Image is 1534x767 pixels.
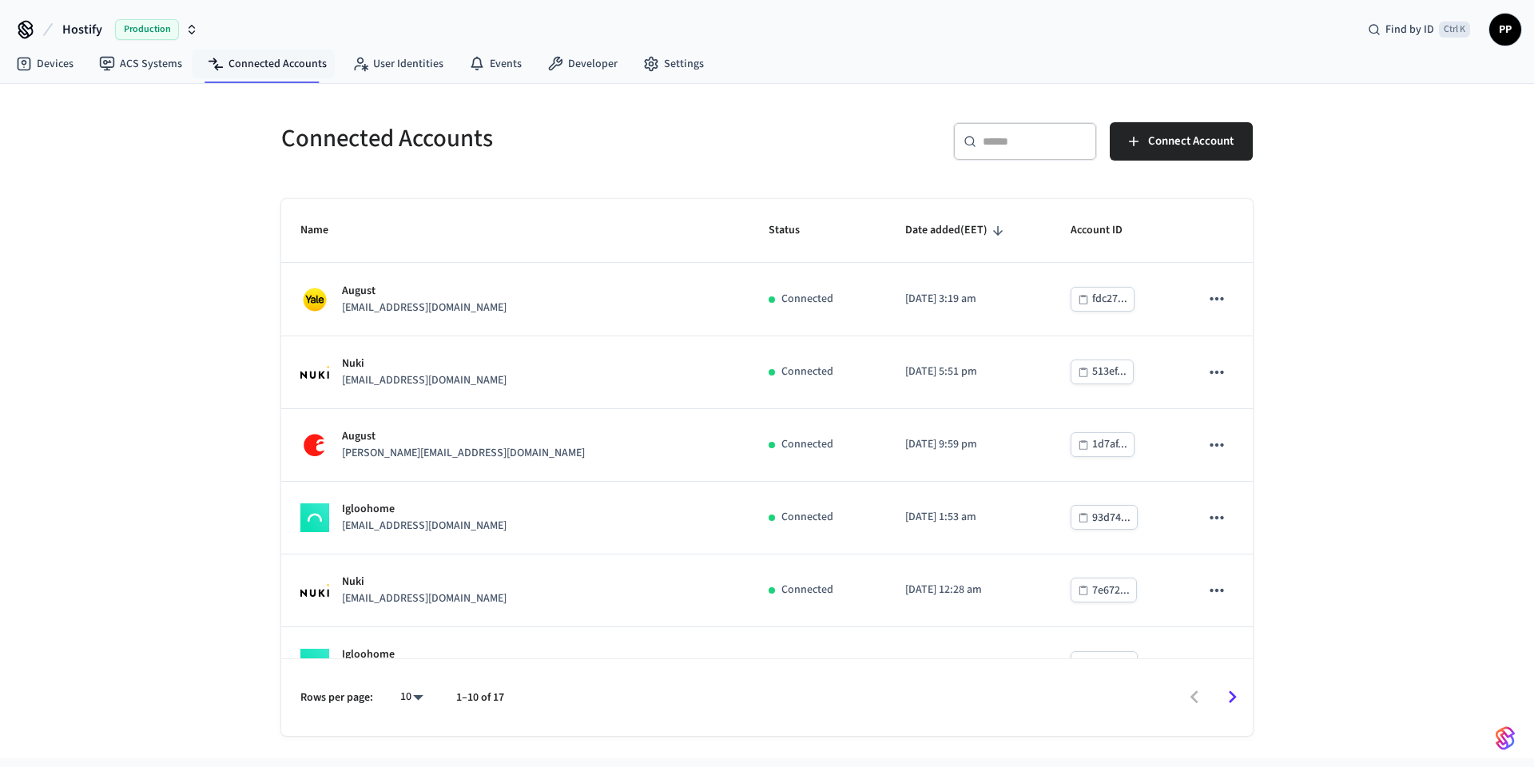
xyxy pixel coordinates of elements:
[300,285,329,314] img: Yale Logo, Square
[1071,505,1138,530] button: 93d74...
[905,655,1032,672] p: [DATE] 4:29 pm
[781,509,833,526] p: Connected
[1071,218,1143,243] span: Account ID
[905,291,1032,308] p: [DATE] 3:19 am
[342,300,507,316] p: [EMAIL_ADDRESS][DOMAIN_NAME]
[300,431,329,459] img: August Logo, Square
[1491,15,1520,44] span: PP
[781,364,833,380] p: Connected
[1071,578,1137,602] button: 7e672...
[1496,725,1515,751] img: SeamLogoGradient.69752ec5.svg
[905,436,1032,453] p: [DATE] 9:59 pm
[769,218,821,243] span: Status
[1439,22,1470,38] span: Ctrl K
[86,50,195,78] a: ACS Systems
[340,50,456,78] a: User Identities
[1489,14,1521,46] button: PP
[342,646,507,663] p: Igloohome
[392,686,431,709] div: 10
[300,366,329,379] img: Nuki Logo, Square
[342,590,507,607] p: [EMAIL_ADDRESS][DOMAIN_NAME]
[300,503,329,532] img: igloohome_logo
[342,574,507,590] p: Nuki
[630,50,717,78] a: Settings
[1355,15,1483,44] div: Find by IDCtrl K
[342,501,507,518] p: Igloohome
[456,690,504,706] p: 1–10 of 17
[1092,508,1131,528] div: 93d74...
[1071,651,1138,676] button: 05e2d...
[535,50,630,78] a: Developer
[1385,22,1434,38] span: Find by ID
[905,218,1008,243] span: Date added(EET)
[1110,122,1253,161] button: Connect Account
[1148,131,1234,152] span: Connect Account
[62,20,102,39] span: Hostify
[342,445,585,462] p: [PERSON_NAME][EMAIL_ADDRESS][DOMAIN_NAME]
[1071,432,1135,457] button: 1d7af...
[1071,287,1135,312] button: fdc27...
[781,291,833,308] p: Connected
[281,122,757,155] h5: Connected Accounts
[456,50,535,78] a: Events
[1092,654,1131,674] div: 05e2d...
[1214,678,1251,716] button: Go to next page
[1092,362,1127,382] div: 513ef...
[905,582,1032,598] p: [DATE] 12:28 am
[905,364,1032,380] p: [DATE] 5:51 pm
[342,283,507,300] p: August
[300,218,349,243] span: Name
[300,649,329,678] img: igloohome_logo
[781,655,833,672] p: Connected
[115,19,179,40] span: Production
[1092,435,1127,455] div: 1d7af...
[342,372,507,389] p: [EMAIL_ADDRESS][DOMAIN_NAME]
[1092,581,1130,601] div: 7e672...
[3,50,86,78] a: Devices
[342,356,507,372] p: Nuki
[1071,360,1134,384] button: 513ef...
[781,436,833,453] p: Connected
[905,509,1032,526] p: [DATE] 1:53 am
[300,690,373,706] p: Rows per page:
[781,582,833,598] p: Connected
[300,584,329,597] img: Nuki Logo, Square
[195,50,340,78] a: Connected Accounts
[342,428,585,445] p: August
[1092,289,1127,309] div: fdc27...
[342,518,507,535] p: [EMAIL_ADDRESS][DOMAIN_NAME]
